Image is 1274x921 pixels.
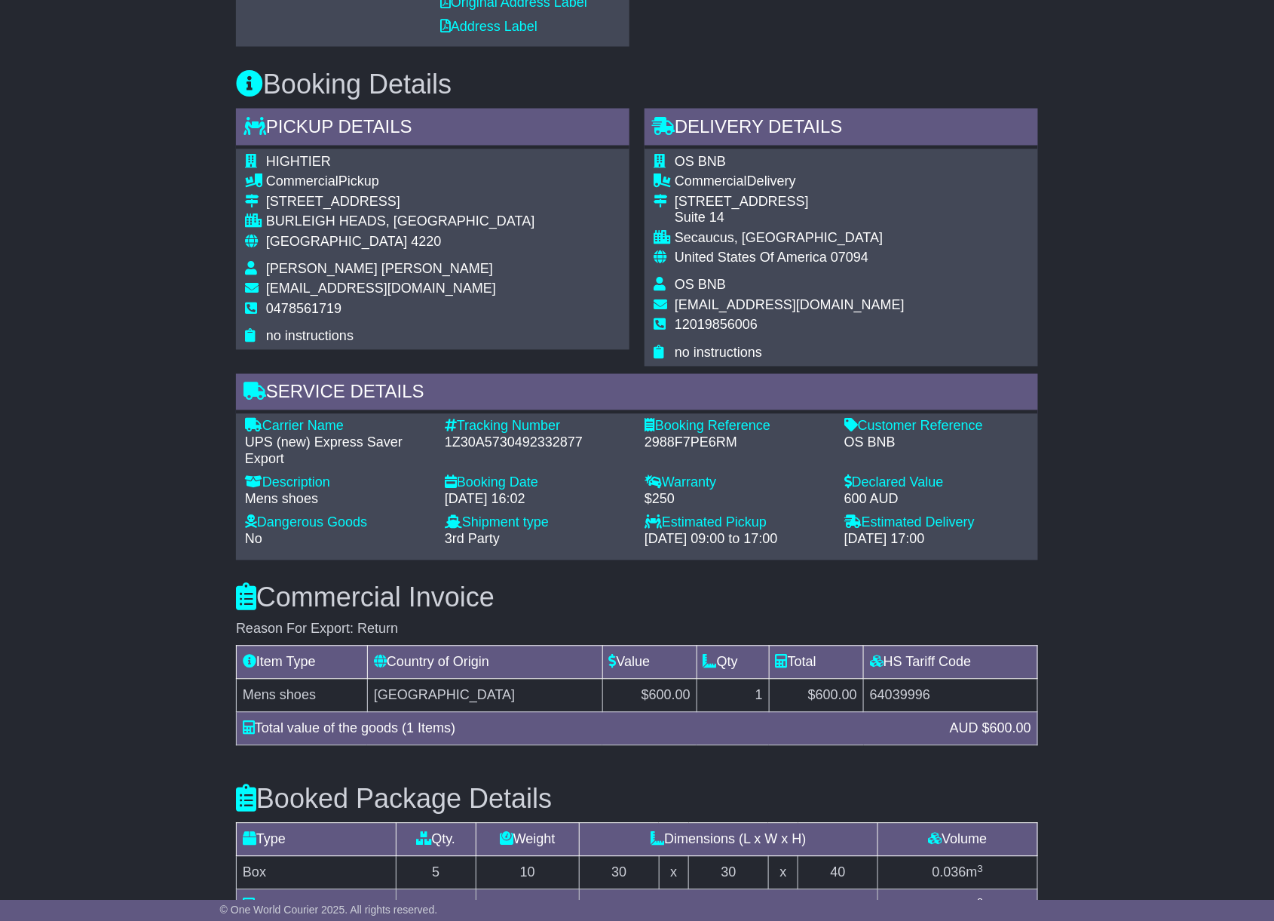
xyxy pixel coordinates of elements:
[933,898,966,913] span: 0.180
[235,719,942,739] div: Total value of the goods (1 Items)
[579,857,659,890] td: 30
[579,824,877,857] td: Dimensions (L x W x H)
[933,865,966,880] span: 0.036
[440,19,537,34] a: Address Label
[266,213,534,230] div: BURLEIGH HEADS, [GEOGRAPHIC_DATA]
[675,250,827,266] span: United States Of America
[645,492,829,508] div: $250
[237,824,397,857] td: Type
[245,492,430,508] div: Mens shoes
[220,904,438,916] span: © One World Courier 2025. All rights reserved.
[236,69,1038,100] h3: Booking Details
[844,515,1029,532] div: Estimated Delivery
[237,857,397,890] td: Box
[645,435,829,452] div: 2988F7PE6RM
[502,898,517,913] span: 50
[697,679,769,712] td: 1
[844,475,1029,492] div: Declared Value
[844,419,1029,435] div: Customer Reference
[396,857,476,890] td: 5
[645,532,829,548] div: [DATE] 09:00 to 17:00
[675,230,905,247] div: Secaucus, [GEOGRAPHIC_DATA]
[864,679,1038,712] td: 64039996
[978,864,984,875] sup: 3
[445,475,629,492] div: Booking Date
[602,646,697,679] td: Value
[864,646,1038,679] td: HS Tariff Code
[697,646,769,679] td: Qty
[245,435,430,468] div: UPS (new) Express Saver Export
[396,824,476,857] td: Qty.
[675,173,905,190] div: Delivery
[411,234,441,249] span: 4220
[675,154,726,169] span: OS BNB
[878,857,1038,890] td: m
[675,318,758,333] span: 12019856006
[367,646,602,679] td: Country of Origin
[645,515,829,532] div: Estimated Pickup
[768,857,798,890] td: x
[236,622,1038,638] div: Reason For Export: Return
[675,173,747,189] span: Commercial
[245,419,430,435] div: Carrier Name
[844,532,1029,548] div: [DATE] 17:00
[266,173,338,189] span: Commercial
[445,419,629,435] div: Tracking Number
[266,262,493,277] span: [PERSON_NAME] [PERSON_NAME]
[237,679,368,712] td: Mens shoes
[266,281,496,296] span: [EMAIL_ADDRESS][DOMAIN_NAME]
[266,234,407,249] span: [GEOGRAPHIC_DATA]
[245,532,262,547] span: No
[245,515,430,532] div: Dangerous Goods
[675,210,905,226] div: Suite 14
[878,824,1038,857] td: Volume
[236,374,1038,415] div: Service Details
[675,298,905,313] span: [EMAIL_ADDRESS][DOMAIN_NAME]
[675,278,726,293] span: OS BNB
[675,345,762,361] span: no instructions
[266,329,354,344] span: no instructions
[445,515,629,532] div: Shipment type
[769,679,863,712] td: $600.00
[942,719,1039,739] div: AUD $600.00
[844,435,1029,452] div: OS BNB
[237,646,368,679] td: Item Type
[266,302,341,317] span: 0478561719
[236,109,629,149] div: Pickup Details
[602,679,697,712] td: $600.00
[445,532,500,547] span: 3rd Party
[645,475,829,492] div: Warranty
[445,492,629,508] div: [DATE] 16:02
[645,109,1038,149] div: Delivery Details
[476,824,579,857] td: Weight
[645,419,829,435] div: Booking Reference
[266,194,534,210] div: [STREET_ADDRESS]
[367,679,602,712] td: [GEOGRAPHIC_DATA]
[831,250,868,266] span: 07094
[675,194,905,210] div: [STREET_ADDRESS]
[245,475,430,492] div: Description
[798,857,878,890] td: 40
[659,857,688,890] td: x
[476,857,579,890] td: 10
[769,646,863,679] td: Total
[266,154,331,169] span: HIGHTIER
[844,492,1029,508] div: 600 AUD
[445,435,629,452] div: 1Z30A5730492332877
[978,897,984,908] sup: 3
[266,173,534,190] div: Pickup
[236,784,1038,815] h3: Booked Package Details
[236,583,1038,613] h3: Commercial Invoice
[689,857,769,890] td: 30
